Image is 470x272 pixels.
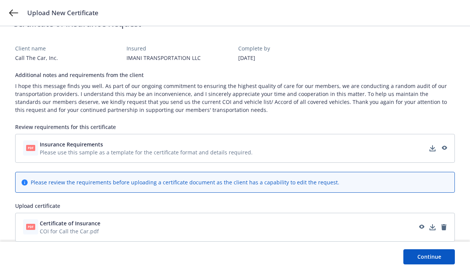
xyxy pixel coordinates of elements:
[40,140,253,148] button: Insurance Requirements
[15,44,120,52] div: Client name
[40,148,253,156] span: Please use this sample as a template for the certificate format and details required.
[40,140,103,148] span: Insurance Requirements
[126,44,232,52] div: Insured
[126,54,232,62] div: IMANI TRANSPORTATION LLC
[40,219,100,227] button: Certificate of Insurance
[439,223,448,232] a: remove
[428,144,437,153] a: download
[15,82,455,114] div: I hope this message finds you well. As part of our ongoing commitment to ensuring the highest qua...
[15,54,120,62] div: Call The Car, Inc.
[31,178,339,186] div: Please review the requirements before uploading a certificate document as the client has a capabi...
[15,123,455,131] div: Review requirements for this certificate
[403,249,455,264] button: Continue
[439,144,448,153] a: preview
[15,71,455,79] div: Additional notes and requirements from the client
[27,8,98,17] span: Upload New Certificate
[238,54,344,62] div: [DATE]
[417,223,426,232] a: preview
[40,227,100,235] span: COI for Call the Car.pdf
[428,223,437,232] a: download
[15,202,455,210] div: Upload certificate
[238,44,344,52] div: Complete by
[15,134,455,163] div: Insurance RequirementsPlease use this sample as a template for the certificate format and details...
